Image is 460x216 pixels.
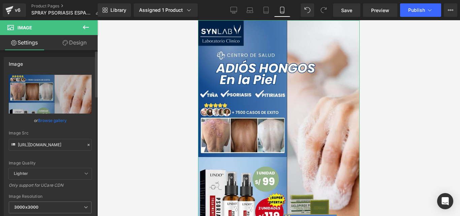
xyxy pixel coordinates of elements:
a: Preview [363,3,397,17]
span: SPRAY PSORIASIS ESPALDA [31,10,93,16]
button: Undo [301,3,314,17]
div: Image Resolution [9,194,92,199]
b: 3000x3000 [14,205,38,210]
div: v6 [13,6,22,14]
button: Redo [317,3,330,17]
span: Publish [408,7,425,13]
div: Assigned 1 Product [139,7,192,13]
span: Image [18,25,32,30]
div: Only support for UCare CDN [9,183,92,192]
a: Laptop [242,3,258,17]
div: Image [9,57,23,67]
input: Link [9,139,92,151]
span: Preview [371,7,389,14]
span: Save [341,7,352,14]
a: v6 [3,3,26,17]
a: New Library [98,3,131,17]
div: or [9,117,92,124]
span: Library [110,7,126,13]
a: Desktop [226,3,242,17]
b: Lighter [14,171,28,176]
button: Publish [400,3,441,17]
div: Open Intercom Messenger [437,193,453,209]
a: Tablet [258,3,274,17]
div: Image Src [9,131,92,135]
div: Image Quality [9,161,92,165]
button: More [444,3,457,17]
a: Product Pages [31,3,105,9]
a: Browse gallery [38,115,67,126]
a: Mobile [274,3,290,17]
a: Design [50,35,99,50]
